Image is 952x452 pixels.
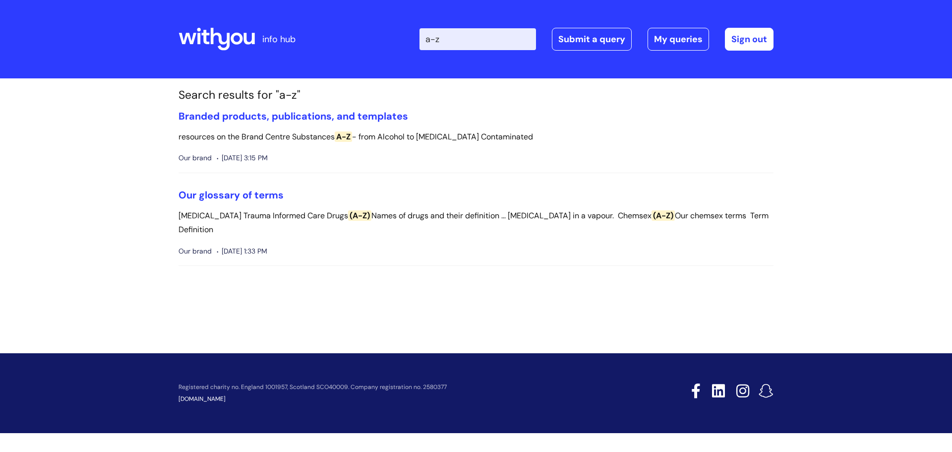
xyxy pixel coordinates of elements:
[178,245,212,258] span: Our brand
[178,189,284,201] a: Our glossary of terms
[217,152,268,164] span: [DATE] 3:15 PM
[348,210,371,221] span: (A-Z)
[178,88,773,102] h1: Search results for "a-z"
[262,31,296,47] p: info hub
[178,110,408,123] a: Branded products, publications, and templates
[217,245,267,258] span: [DATE] 1:33 PM
[725,28,773,51] a: Sign out
[552,28,632,51] a: Submit a query
[178,209,773,238] p: [MEDICAL_DATA] Trauma Informed Care Drugs Names of drugs and their definition ... [MEDICAL_DATA] ...
[178,395,226,403] a: [DOMAIN_NAME]
[178,130,773,144] p: resources on the Brand Centre Substances - from Alcohol to [MEDICAL_DATA] Contaminated
[419,28,773,51] div: | -
[335,131,352,142] span: A-Z
[648,28,709,51] a: My queries
[652,210,675,221] span: (A-Z)
[178,152,212,164] span: Our brand
[419,28,536,50] input: Search
[178,384,621,390] p: Registered charity no. England 1001957, Scotland SCO40009. Company registration no. 2580377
